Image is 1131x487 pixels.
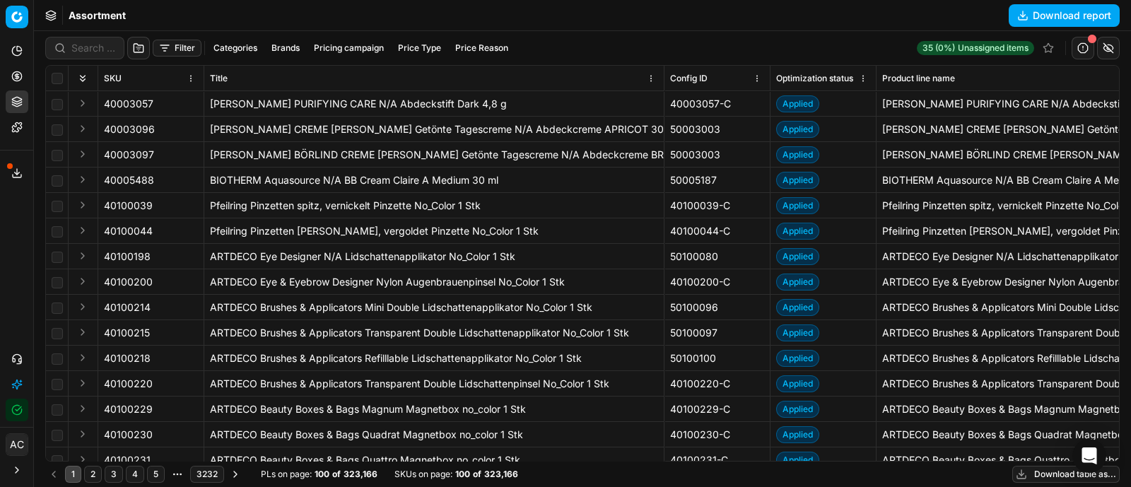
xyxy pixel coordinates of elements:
[104,326,150,340] span: 40100215
[332,469,341,480] strong: of
[69,8,126,23] span: Assortment
[71,41,115,55] input: Search by SKU or title
[6,433,28,456] button: AC
[776,248,819,265] span: Applied
[74,375,91,392] button: Expand
[210,122,658,136] div: [PERSON_NAME] CREME [PERSON_NAME] Getönte Tagescreme N/A Abdeckcreme APRICOT 30 ml
[104,300,151,315] span: 40100214
[104,428,153,442] span: 40100230
[210,173,658,187] div: BIOTHERM Aquasource N/A BB Cream Claire A Medium 30 ml
[776,426,819,443] span: Applied
[670,377,764,391] div: 40100220-C
[126,466,144,483] button: 4
[6,434,28,455] span: AC
[74,451,91,468] button: Expand
[104,453,151,467] span: 40100231
[392,40,447,57] button: Price Type
[210,224,658,238] div: Pfeilring Pinzetten [PERSON_NAME], vergoldet Pinzette No_Color 1 Stk
[74,196,91,213] button: Expand
[210,275,658,289] div: ARTDECO Eye & Eyebrow Designer Nylon Augenbrauenpinsel No_Color 1 Stk
[670,428,764,442] div: 40100230-C
[74,146,91,163] button: Expand
[776,452,819,469] span: Applied
[74,298,91,315] button: Expand
[210,402,658,416] div: ARTDECO Beauty Boxes & Bags Magnum Magnetbox no_color 1 Stk
[45,464,244,484] nav: pagination
[74,426,91,442] button: Expand
[227,466,244,483] button: Go to next page
[776,223,819,240] span: Applied
[776,95,819,112] span: Applied
[308,40,389,57] button: Pricing campaign
[210,250,658,264] div: ARTDECO Eye Designer N/A Lidschattenapplikator No_Color 1 Stk
[670,453,764,467] div: 40100231-C
[210,428,658,442] div: ARTDECO Beauty Boxes & Bags Quadrat Magnetbox no_color 1 Stk
[958,42,1029,54] span: Unassigned items
[1072,439,1106,473] div: Open Intercom Messenger
[104,377,153,391] span: 40100220
[74,324,91,341] button: Expand
[1009,4,1120,27] button: Download report
[74,247,91,264] button: Expand
[776,401,819,418] span: Applied
[484,469,518,480] strong: 323,166
[1012,466,1120,483] button: Download table as...
[670,300,764,315] div: 50100096
[210,300,658,315] div: ARTDECO Brushes & Applicators Mini Double Lidschattenapplikator No_Color 1 Stk
[104,402,153,416] span: 40100229
[670,73,708,84] span: Config ID
[74,400,91,417] button: Expand
[210,326,658,340] div: ARTDECO Brushes & Applicators Transparent Double Lidschattenapplikator No_Color 1 Stk
[670,224,764,238] div: 40100044-C
[670,148,764,162] div: 50003003
[104,199,153,213] span: 40100039
[45,466,62,483] button: Go to previous page
[74,171,91,188] button: Expand
[670,199,764,213] div: 40100039-C
[65,466,81,483] button: 1
[776,121,819,138] span: Applied
[670,351,764,365] div: 50100100
[104,73,122,84] span: SKU
[670,402,764,416] div: 40100229-C
[69,8,126,23] nav: breadcrumb
[104,250,151,264] span: 40100198
[104,97,153,111] span: 40003057
[315,469,329,480] strong: 100
[776,146,819,163] span: Applied
[776,375,819,392] span: Applied
[210,97,658,111] div: [PERSON_NAME] PURIFYING CARE N/A Abdeckstift Dark 4,8 g
[74,120,91,137] button: Expand
[147,466,165,483] button: 5
[210,351,658,365] div: ARTDECO Brushes & Applicators Refilllable Lidschattenapplikator No_Color 1 Stk
[210,377,658,391] div: ARTDECO Brushes & Applicators Transparent Double Lidschattenpinsel No_Color 1 Stk
[776,73,853,84] span: Optimization status
[74,95,91,112] button: Expand
[670,122,764,136] div: 50003003
[261,469,312,480] span: PLs on page :
[74,349,91,366] button: Expand
[882,73,955,84] span: Product line name
[210,453,658,467] div: ARTDECO Beauty Boxes & Bags Quattro Magnetbox no_color 1 Stk
[776,197,819,214] span: Applied
[344,469,377,480] strong: 323,166
[190,466,224,483] button: 3232
[104,173,154,187] span: 40005488
[670,97,764,111] div: 40003057-C
[104,351,151,365] span: 40100218
[84,466,102,483] button: 2
[104,224,153,238] span: 40100044
[210,199,658,213] div: Pfeilring Pinzetten spitz, vernickelt Pinzette No_Color 1 Stk
[105,466,123,483] button: 3
[776,299,819,316] span: Applied
[776,350,819,367] span: Applied
[208,40,263,57] button: Categories
[450,40,514,57] button: Price Reason
[74,70,91,87] button: Expand all
[670,326,764,340] div: 50100097
[670,275,764,289] div: 40100200-C
[670,173,764,187] div: 50005187
[776,172,819,189] span: Applied
[455,469,470,480] strong: 100
[776,324,819,341] span: Applied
